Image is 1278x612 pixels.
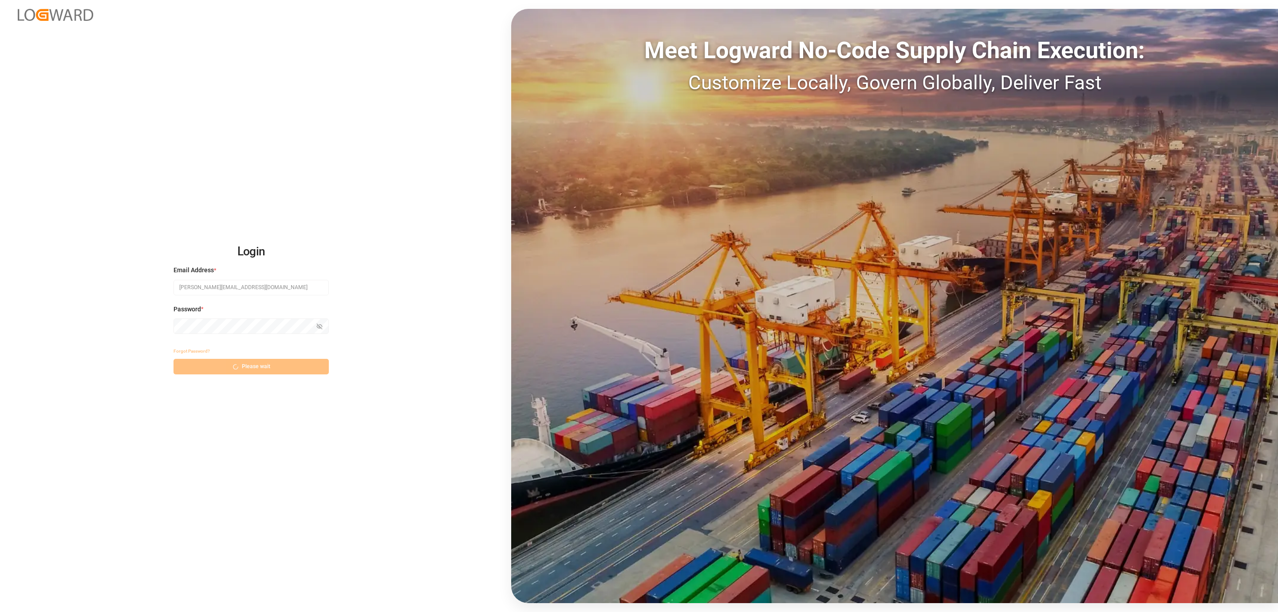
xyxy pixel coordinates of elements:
[174,238,329,266] h2: Login
[174,305,201,314] span: Password
[174,280,329,295] input: Enter your email
[511,68,1278,97] div: Customize Locally, Govern Globally, Deliver Fast
[18,9,93,21] img: Logward_new_orange.png
[511,33,1278,68] div: Meet Logward No-Code Supply Chain Execution:
[174,266,214,275] span: Email Address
